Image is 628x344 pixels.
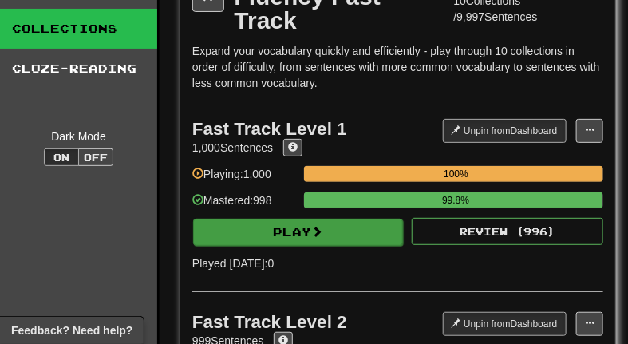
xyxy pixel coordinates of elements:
[192,119,347,139] div: Fast Track Level 1
[443,119,567,143] button: Unpin fromDashboard
[12,129,145,144] div: Dark Mode
[192,192,296,219] div: Mastered: 998
[44,148,79,166] button: On
[192,140,273,156] div: 1,000 Sentences
[309,192,602,208] div: 99.8%
[192,43,603,91] p: Expand your vocabulary quickly and efficiently - play through 10 collections in order of difficul...
[192,257,274,270] span: Played [DATE]: 0
[412,218,603,245] button: Review (996)
[192,312,347,332] div: Fast Track Level 2
[78,148,113,166] button: Off
[11,322,132,338] span: Open feedback widget
[309,166,603,182] div: 100%
[193,219,403,246] button: Play
[443,312,567,336] button: Unpin fromDashboard
[192,166,296,192] div: Playing: 1,000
